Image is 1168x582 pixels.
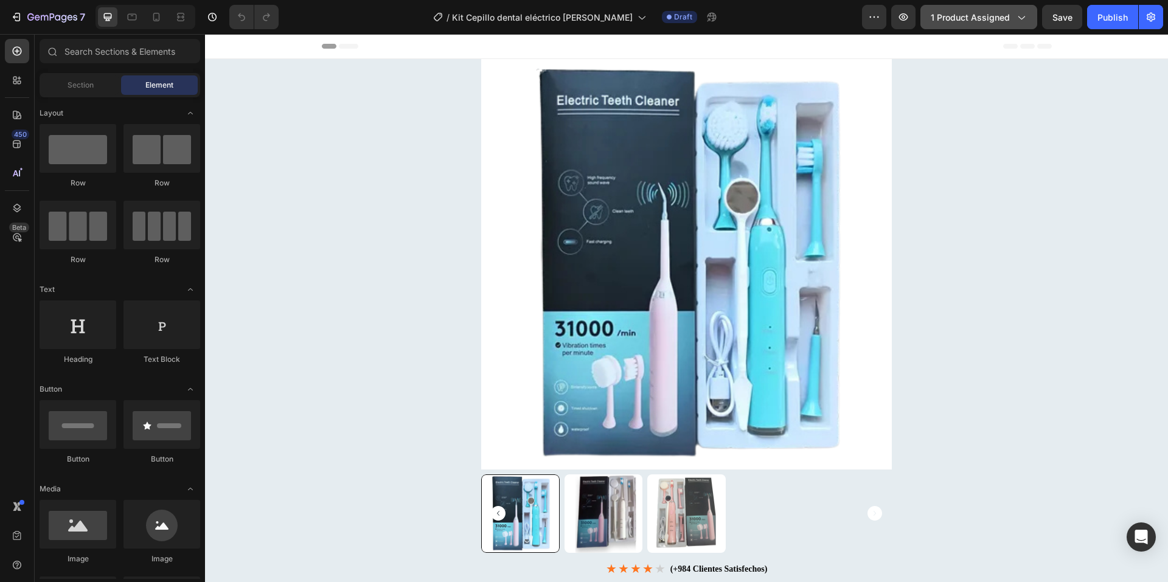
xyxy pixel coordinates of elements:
[68,80,94,91] span: Section
[181,479,200,499] span: Toggle open
[931,11,1010,24] span: 1 product assigned
[425,528,436,541] span: ★
[286,472,301,487] button: Carousel Back Arrow
[401,528,412,541] span: ★
[229,5,279,29] div: Undo/Redo
[145,80,173,91] span: Element
[1052,12,1072,23] span: Save
[40,354,116,365] div: Heading
[437,528,448,541] span: ★
[1097,11,1128,24] div: Publish
[80,10,85,24] p: 7
[40,483,61,494] span: Media
[123,354,200,365] div: Text Block
[205,34,1168,582] iframe: Design area
[181,379,200,399] span: Toggle open
[9,223,29,232] div: Beta
[40,454,116,465] div: Button
[123,254,200,265] div: Row
[413,528,424,541] span: ★
[181,103,200,123] span: Toggle open
[40,254,116,265] div: Row
[5,5,91,29] button: 7
[1087,5,1138,29] button: Publish
[40,553,116,564] div: Image
[40,178,116,189] div: Row
[123,178,200,189] div: Row
[123,454,200,465] div: Button
[181,280,200,299] span: Toggle open
[450,528,461,541] span: ★
[40,384,62,395] span: Button
[12,130,29,139] div: 450
[40,39,200,63] input: Search Sections & Elements
[40,284,55,295] span: Text
[452,11,633,24] span: Kit Cepillo dental eléctrico [PERSON_NAME]
[40,108,63,119] span: Layout
[123,553,200,564] div: Image
[1042,5,1082,29] button: Save
[920,5,1037,29] button: 1 product assigned
[674,12,692,23] span: Draft
[447,11,450,24] span: /
[1127,522,1156,552] div: Open Intercom Messenger
[465,528,563,541] div: (+984 Clientes Satisfechos)
[662,472,677,487] button: Carousel Next Arrow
